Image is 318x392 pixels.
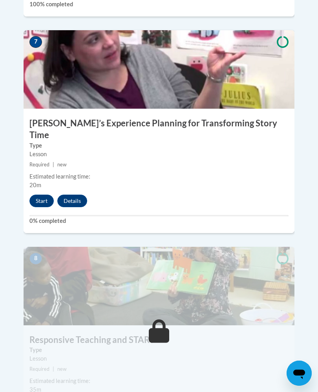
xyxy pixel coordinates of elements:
span: | [53,366,54,372]
iframe: Button to launch messaging window [287,361,312,386]
h3: [PERSON_NAME]’s Experience Planning for Transforming Story Time [24,117,294,142]
img: Course Image [24,247,294,325]
label: 0% completed [29,217,289,225]
h3: Responsive Teaching and START [24,334,294,346]
div: Lesson [29,354,289,363]
span: 7 [29,36,42,48]
label: Type [29,141,289,150]
span: new [57,162,67,168]
button: Start [29,195,54,207]
div: Lesson [29,150,289,159]
span: 20m [29,182,41,188]
button: Details [57,195,87,207]
span: 8 [29,253,42,264]
span: | [53,162,54,168]
span: Required [29,366,49,372]
img: Course Image [24,30,294,109]
label: Type [29,346,289,354]
span: Required [29,162,49,168]
div: Estimated learning time: [29,172,289,181]
span: new [57,366,67,372]
div: Estimated learning time: [29,377,289,385]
